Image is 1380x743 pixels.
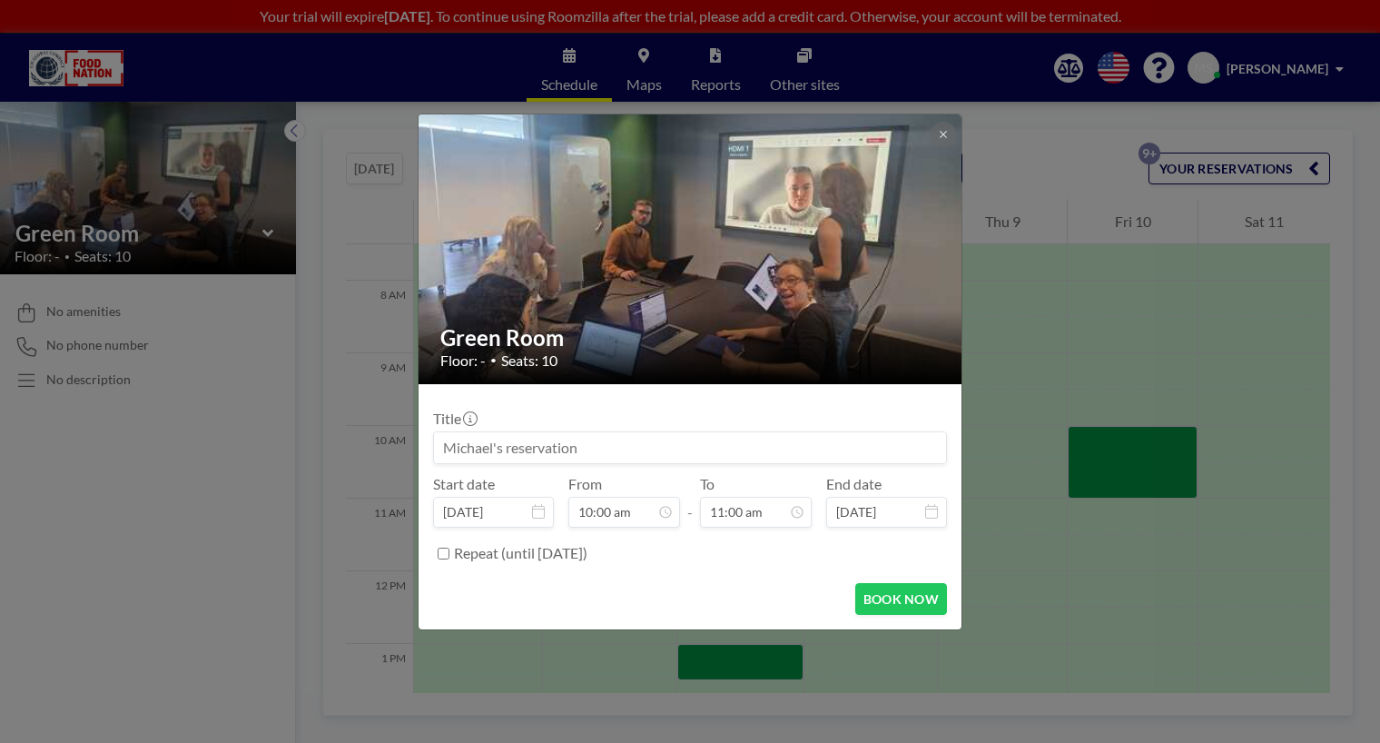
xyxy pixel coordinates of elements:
span: - [687,481,693,521]
label: Repeat (until [DATE]) [454,544,587,562]
label: From [568,475,602,493]
label: End date [826,475,882,493]
span: • [490,353,497,367]
img: 537.jpeg [419,45,963,453]
label: Title [433,410,476,428]
h2: Green Room [440,324,941,352]
input: Michael's reservation [434,432,946,463]
span: Seats: 10 [501,352,557,370]
span: Floor: - [440,352,486,370]
label: Start date [433,475,495,493]
label: To [700,475,715,493]
button: BOOK NOW [855,583,947,615]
